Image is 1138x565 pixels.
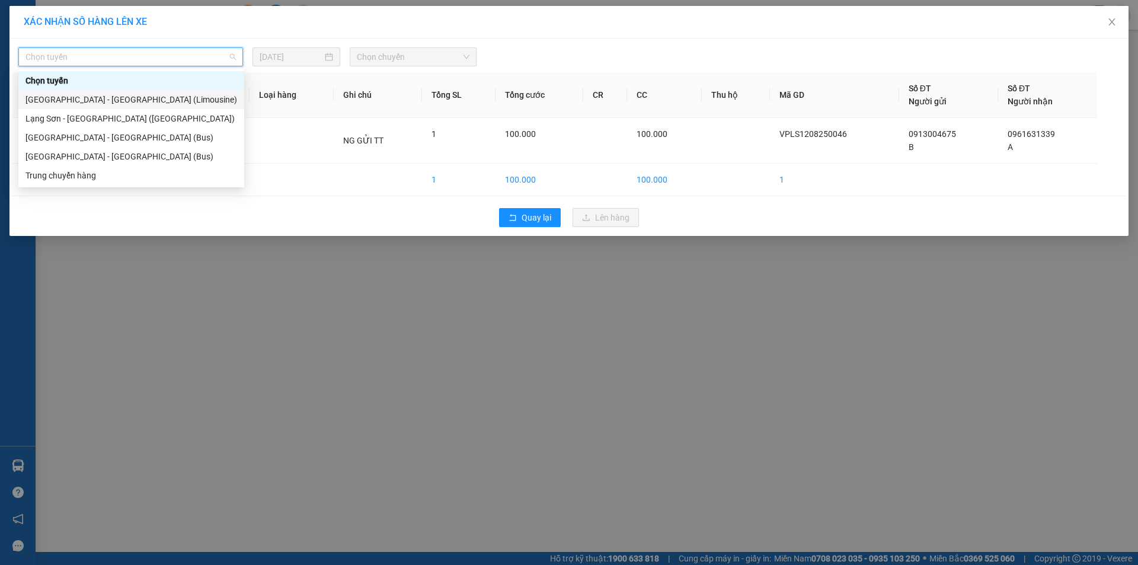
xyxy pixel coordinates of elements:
div: Trung chuyển hàng [25,169,237,182]
span: 1 [431,129,436,139]
div: Hà Nội - Lạng Sơn (Bus) [18,128,244,147]
td: 1 [422,164,496,196]
div: Chọn tuyến [18,71,244,90]
div: Trung chuyển hàng [18,166,244,185]
th: Tổng SL [422,72,496,118]
button: rollbackQuay lại [499,208,561,227]
span: close [1107,17,1117,27]
th: Thu hộ [702,72,770,118]
th: STT [12,72,64,118]
th: Ghi chú [334,72,422,118]
span: VPLS1208250046 [779,129,847,139]
th: Mã GD [770,72,899,118]
td: 100.000 [496,164,583,196]
span: A [1008,142,1013,152]
div: [GEOGRAPHIC_DATA] - [GEOGRAPHIC_DATA] (Limousine) [25,93,237,106]
span: rollback [509,213,517,223]
span: Người gửi [909,97,947,106]
span: B [909,142,914,152]
div: [GEOGRAPHIC_DATA] - [GEOGRAPHIC_DATA] (Bus) [25,131,237,144]
span: Chọn chuyến [357,48,469,66]
span: NG GỬI TT [343,136,383,145]
th: CR [583,72,628,118]
th: CC [627,72,701,118]
th: Tổng cước [496,72,583,118]
span: Số ĐT [909,84,931,93]
div: [GEOGRAPHIC_DATA] - [GEOGRAPHIC_DATA] (Bus) [25,150,237,163]
button: Close [1095,6,1129,39]
span: Quay lại [522,211,551,224]
div: Lạng Sơn - Hà Nội (Bus) [18,147,244,166]
span: Số ĐT [1008,84,1030,93]
input: 12/08/2025 [260,50,322,63]
th: Loại hàng [250,72,334,118]
td: 100.000 [627,164,701,196]
span: Chọn tuyến [25,48,236,66]
div: Hà Nội - Lạng Sơn (Limousine) [18,90,244,109]
span: 100.000 [637,129,667,139]
span: 100.000 [505,129,536,139]
span: XÁC NHẬN SỐ HÀNG LÊN XE [24,16,147,27]
td: 1 [12,118,64,164]
span: 0961631339 [1008,129,1055,139]
span: 0913004675 [909,129,956,139]
div: Lạng Sơn - Hà Nội (Limousine) [18,109,244,128]
div: Chọn tuyến [25,74,237,87]
td: 1 [770,164,899,196]
span: Người nhận [1008,97,1053,106]
button: uploadLên hàng [573,208,639,227]
div: Lạng Sơn - [GEOGRAPHIC_DATA] ([GEOGRAPHIC_DATA]) [25,112,237,125]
